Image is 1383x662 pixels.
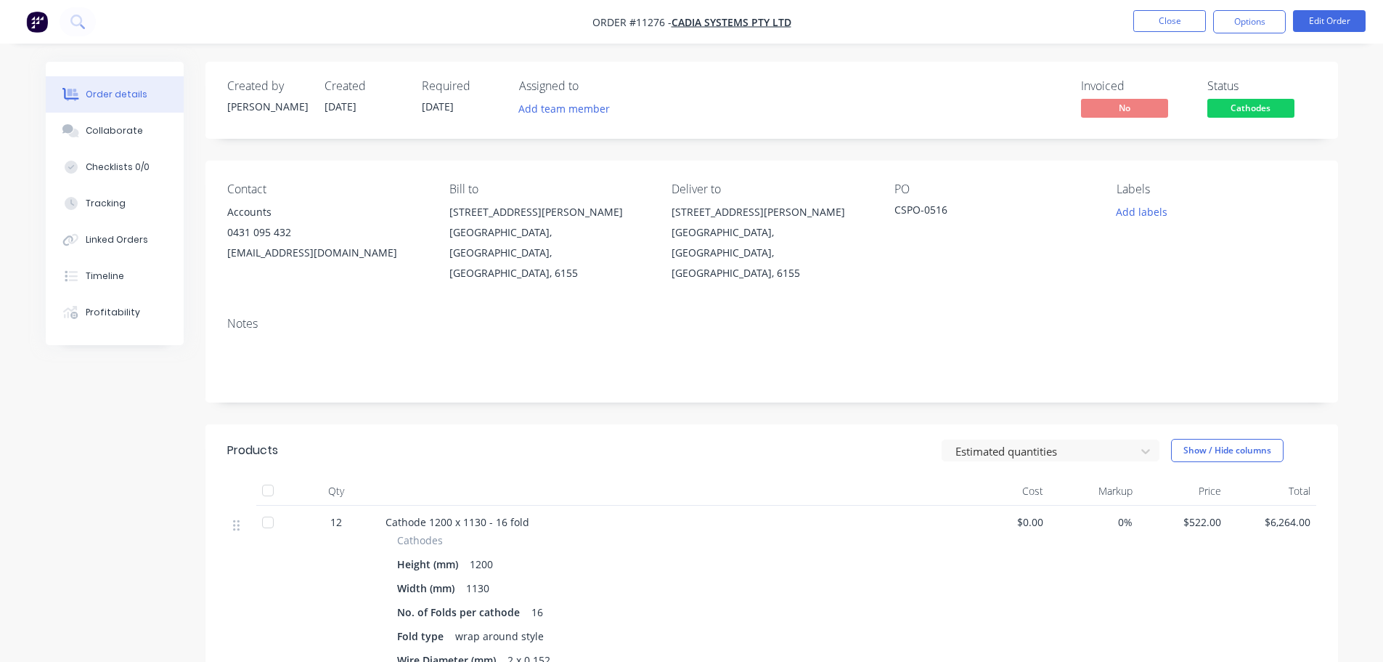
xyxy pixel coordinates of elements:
button: Cathodes [1207,99,1294,121]
button: Profitability [46,294,184,331]
div: Cost [960,477,1050,506]
div: Notes [227,317,1316,331]
div: [GEOGRAPHIC_DATA], [GEOGRAPHIC_DATA], [GEOGRAPHIC_DATA], 6155 [672,222,870,283]
div: Order details [86,88,147,101]
div: Products [227,442,278,459]
div: [STREET_ADDRESS][PERSON_NAME][GEOGRAPHIC_DATA], [GEOGRAPHIC_DATA], [GEOGRAPHIC_DATA], 6155 [449,202,648,283]
div: Contact [227,182,426,196]
span: Order #11276 - [592,15,672,29]
div: Height (mm) [397,554,464,575]
span: Cathode 1200 x 1130 - 16 fold [385,515,529,529]
div: Checklists 0/0 [86,161,150,174]
div: 1130 [460,578,495,599]
div: [EMAIL_ADDRESS][DOMAIN_NAME] [227,243,426,263]
span: 12 [330,514,342,530]
div: Created [325,79,404,93]
button: Order details [46,76,184,113]
div: Fold type [397,626,449,647]
button: Edit Order [1293,10,1366,32]
span: [DATE] [422,100,454,113]
span: Cathodes [397,533,443,548]
div: 16 [526,602,549,623]
span: No [1081,99,1168,117]
button: Tracking [46,185,184,222]
div: No. of Folds per cathode [397,602,526,623]
div: Width (mm) [397,578,460,599]
div: [STREET_ADDRESS][PERSON_NAME][GEOGRAPHIC_DATA], [GEOGRAPHIC_DATA], [GEOGRAPHIC_DATA], 6155 [672,202,870,283]
div: [GEOGRAPHIC_DATA], [GEOGRAPHIC_DATA], [GEOGRAPHIC_DATA], 6155 [449,222,648,283]
button: Show / Hide columns [1171,439,1284,462]
div: [PERSON_NAME] [227,99,307,114]
button: Add team member [510,99,617,118]
button: Close [1133,10,1206,32]
div: Collaborate [86,124,143,137]
div: 1200 [464,554,499,575]
div: Labels [1117,182,1315,196]
div: Invoiced [1081,79,1190,93]
span: Cathodes [1207,99,1294,117]
div: Required [422,79,502,93]
span: [DATE] [325,100,356,113]
span: $522.00 [1144,514,1222,530]
button: Collaborate [46,113,184,149]
a: Cadia Systems Pty Ltd [672,15,791,29]
div: PO [894,182,1093,196]
span: $6,264.00 [1233,514,1310,530]
button: Linked Orders [46,222,184,258]
span: $0.00 [966,514,1044,530]
div: [STREET_ADDRESS][PERSON_NAME] [449,202,648,222]
div: Bill to [449,182,648,196]
img: Factory [26,11,48,33]
div: [STREET_ADDRESS][PERSON_NAME] [672,202,870,222]
div: Qty [293,477,380,506]
button: Add team member [519,99,618,118]
div: Tracking [86,197,126,210]
span: 0% [1055,514,1133,530]
div: Profitability [86,306,140,319]
div: Status [1207,79,1316,93]
button: Timeline [46,258,184,294]
div: 0431 095 432 [227,222,426,243]
div: CSPO-0516 [894,202,1076,222]
div: Price [1138,477,1228,506]
div: Created by [227,79,307,93]
div: Assigned to [519,79,664,93]
div: Total [1227,477,1316,506]
div: Markup [1049,477,1138,506]
div: Deliver to [672,182,870,196]
div: Accounts [227,202,426,222]
button: Add labels [1109,202,1175,222]
button: Options [1213,10,1286,33]
div: Linked Orders [86,233,148,246]
div: Accounts0431 095 432[EMAIL_ADDRESS][DOMAIN_NAME] [227,202,426,263]
button: Checklists 0/0 [46,149,184,185]
div: wrap around style [449,626,550,647]
div: Timeline [86,270,124,283]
